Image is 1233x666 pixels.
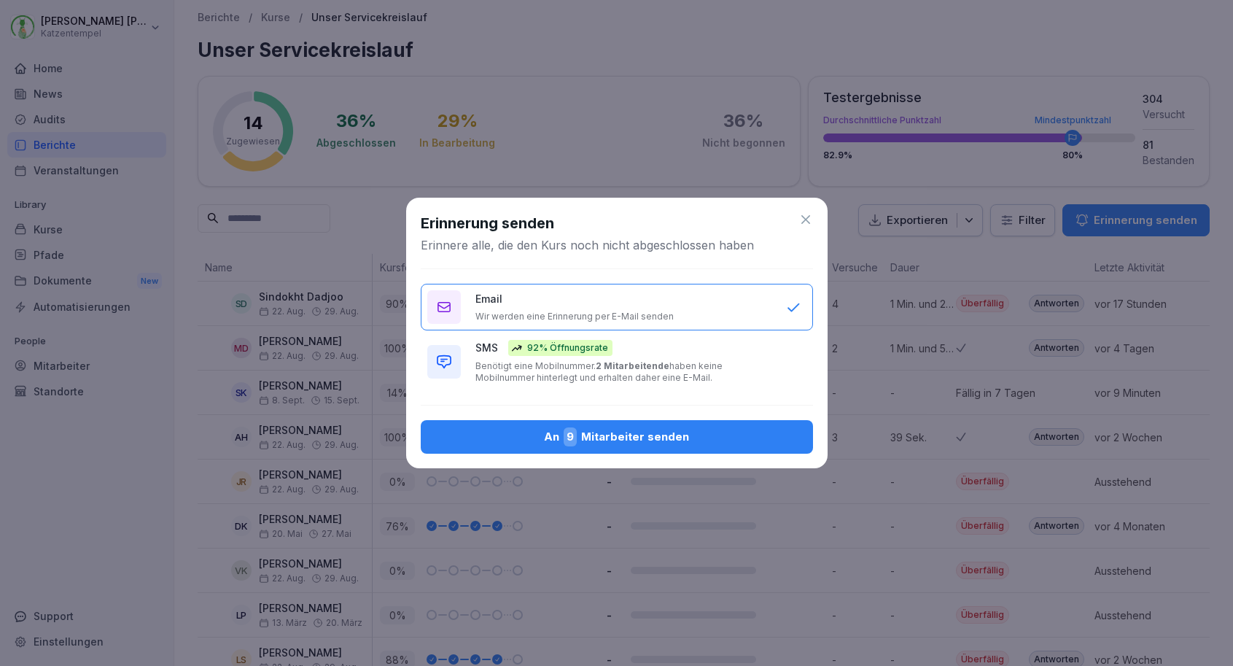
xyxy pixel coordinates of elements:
[475,340,498,355] p: SMS
[596,360,669,371] b: 2 Mitarbeitende
[527,341,608,355] p: 92% Öffnungsrate
[432,427,801,446] div: An Mitarbeiter senden
[475,291,502,306] p: Email
[475,311,674,322] p: Wir werden eine Erinnerung per E-Mail senden
[421,237,754,253] p: Erinnere alle, die den Kurs noch nicht abgeschlossen haben
[475,360,771,384] p: Benötigt eine Mobilnummer. haben keine Mobilnummer hinterlegt und erhalten daher eine E-Mail.
[421,420,813,454] button: An9Mitarbeiter senden
[421,212,554,234] h1: Erinnerung senden
[564,427,577,446] span: 9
